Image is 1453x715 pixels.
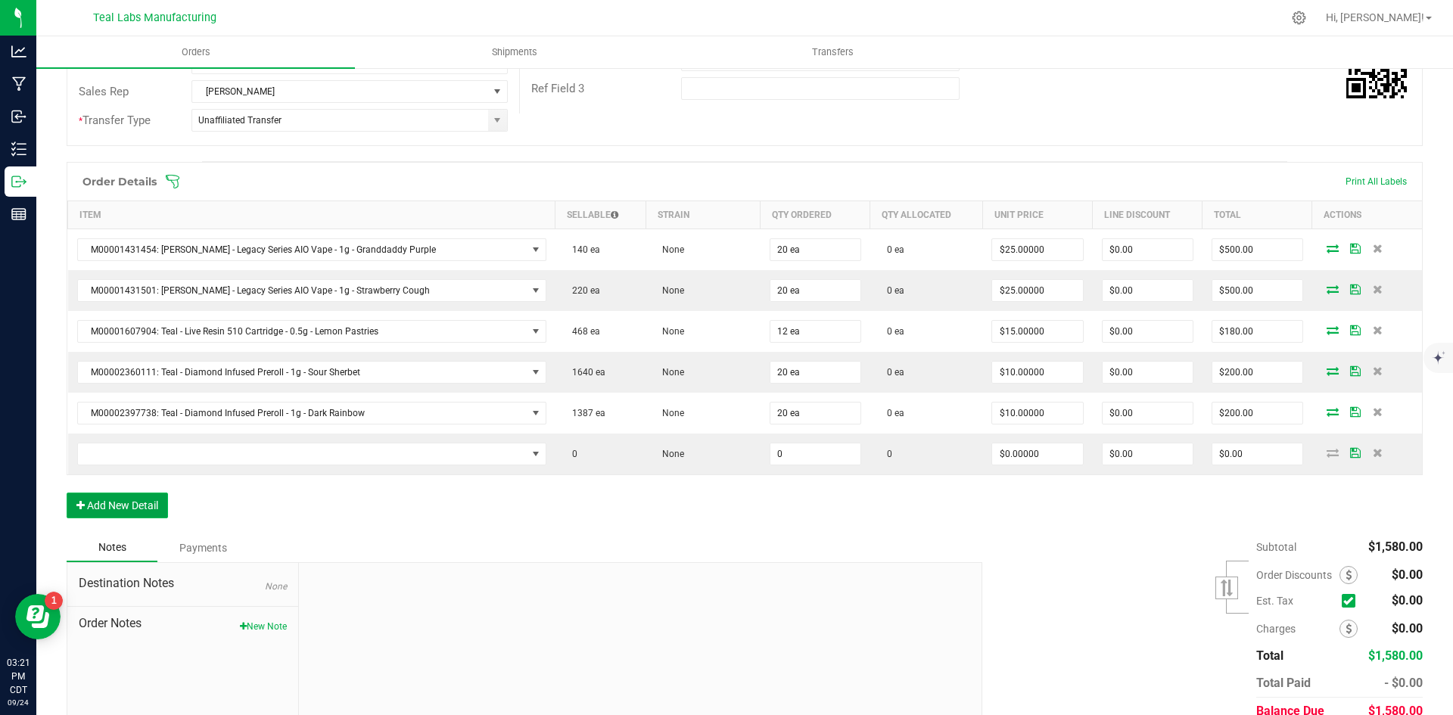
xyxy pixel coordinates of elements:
[1256,595,1336,607] span: Est. Tax
[45,592,63,610] iframe: Resource center unread badge
[67,533,157,562] div: Notes
[11,174,26,189] inline-svg: Outbound
[1367,366,1389,375] span: Delete Order Detail
[471,45,558,59] span: Shipments
[1367,448,1389,457] span: Delete Order Detail
[655,326,684,337] span: None
[674,36,992,68] a: Transfers
[992,362,1082,383] input: 0
[1392,621,1423,636] span: $0.00
[11,76,26,92] inline-svg: Manufacturing
[879,285,904,296] span: 0 ea
[77,238,546,261] span: NO DATA FOUND
[555,201,646,229] th: Sellable
[1344,407,1367,416] span: Save Order Detail
[1367,325,1389,334] span: Delete Order Detail
[15,594,61,639] iframe: Resource center
[992,280,1082,301] input: 0
[1256,676,1311,690] span: Total Paid
[879,367,904,378] span: 0 ea
[11,109,26,124] inline-svg: Inbound
[992,321,1082,342] input: 0
[1392,567,1423,582] span: $0.00
[78,280,527,301] span: M00001431501: [PERSON_NAME] - Legacy Series AIO Vape - 1g - Strawberry Cough
[565,408,605,418] span: 1387 ea
[1103,443,1193,465] input: 0
[11,44,26,59] inline-svg: Analytics
[770,280,860,301] input: 0
[870,201,983,229] th: Qty Allocated
[655,367,684,378] span: None
[992,403,1082,424] input: 0
[78,403,527,424] span: M00002397738: Teal - Diamond Infused Preroll - 1g - Dark Rainbow
[992,239,1082,260] input: 0
[265,581,287,592] span: None
[77,443,546,465] span: NO DATA FOUND
[1103,403,1193,424] input: 0
[879,244,904,255] span: 0 ea
[531,82,584,95] span: Ref Field 3
[77,402,546,424] span: NO DATA FOUND
[982,201,1092,229] th: Unit Price
[1103,280,1193,301] input: 0
[792,45,874,59] span: Transfers
[770,403,860,424] input: 0
[68,201,555,229] th: Item
[79,85,129,98] span: Sales Rep
[879,408,904,418] span: 0 ea
[7,656,30,697] p: 03:21 PM CDT
[1103,239,1193,260] input: 0
[78,362,527,383] span: M00002360111: Teal - Diamond Infused Preroll - 1g - Sour Sherbet
[770,362,860,383] input: 0
[565,449,577,459] span: 0
[1290,11,1308,25] div: Manage settings
[11,141,26,157] inline-svg: Inventory
[77,361,546,384] span: NO DATA FOUND
[1368,539,1423,554] span: $1,580.00
[1212,321,1302,342] input: 0
[67,493,168,518] button: Add New Detail
[157,534,248,561] div: Payments
[565,244,600,255] span: 140 ea
[82,176,157,188] h1: Order Details
[655,244,684,255] span: None
[770,239,860,260] input: 0
[879,449,892,459] span: 0
[1212,443,1302,465] input: 0
[77,279,546,302] span: NO DATA FOUND
[1368,648,1423,663] span: $1,580.00
[1344,325,1367,334] span: Save Order Detail
[78,239,527,260] span: M00001431454: [PERSON_NAME] - Legacy Series AIO Vape - 1g - Granddaddy Purple
[240,620,287,633] button: New Note
[1103,321,1193,342] input: 0
[1344,448,1367,457] span: Save Order Detail
[1326,11,1424,23] span: Hi, [PERSON_NAME]!
[11,207,26,222] inline-svg: Reports
[1392,593,1423,608] span: $0.00
[79,56,146,70] span: Customer PO
[655,449,684,459] span: None
[1212,280,1302,301] input: 0
[1367,284,1389,294] span: Delete Order Detail
[7,697,30,708] p: 09/24
[1212,362,1302,383] input: 0
[1342,591,1362,611] span: Calculate excise tax
[761,201,870,229] th: Qty Ordered
[93,11,216,24] span: Teal Labs Manufacturing
[655,285,684,296] span: None
[161,45,231,59] span: Orders
[1344,244,1367,253] span: Save Order Detail
[1212,403,1302,424] input: 0
[1344,366,1367,375] span: Save Order Detail
[565,367,605,378] span: 1640 ea
[565,326,600,337] span: 468 ea
[770,321,860,342] input: 0
[192,81,487,102] span: [PERSON_NAME]
[36,36,355,68] a: Orders
[1312,201,1422,229] th: Actions
[1367,244,1389,253] span: Delete Order Detail
[565,285,600,296] span: 220 ea
[1256,623,1339,635] span: Charges
[770,443,860,465] input: 0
